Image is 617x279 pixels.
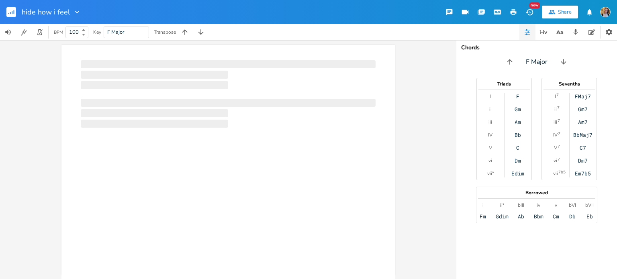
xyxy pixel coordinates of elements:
[558,8,572,16] div: Share
[515,119,521,125] div: Am
[569,202,576,208] div: bVI
[480,213,486,220] div: Fm
[569,213,576,220] div: Db
[500,202,504,208] div: ii°
[558,143,560,150] sup: 7
[511,170,524,177] div: Edim
[558,118,560,124] sup: 7
[54,30,63,35] div: BPM
[22,8,70,16] span: hide how i feel
[488,132,492,138] div: IV
[557,105,560,111] sup: 7
[537,202,540,208] div: iv
[575,170,591,177] div: Em7b5
[461,45,612,51] div: Chords
[573,132,592,138] div: BbMaj7
[515,106,521,112] div: Gm
[526,57,548,67] span: F Major
[558,130,560,137] sup: 7
[556,92,559,98] sup: 7
[554,106,557,112] div: ii
[107,29,125,36] span: F Major
[534,213,543,220] div: Bbm
[482,202,484,208] div: i
[477,81,531,86] div: Triads
[600,7,611,17] img: Kirsty Knell
[578,157,588,164] div: Dm7
[542,81,597,86] div: Sevenths
[529,2,540,8] div: New
[542,6,578,18] button: Share
[586,213,593,220] div: Eb
[521,5,537,19] button: New
[154,30,176,35] div: Transpose
[515,132,521,138] div: Bb
[553,132,558,138] div: IV
[487,170,494,177] div: vii°
[554,119,557,125] div: iii
[575,93,591,100] div: FMaj7
[578,119,588,125] div: Am7
[516,145,519,151] div: C
[554,157,557,164] div: vi
[516,93,519,100] div: F
[489,145,492,151] div: V
[488,157,492,164] div: vi
[518,202,524,208] div: bIII
[553,213,559,220] div: Cm
[578,106,588,112] div: Gm7
[554,145,557,151] div: V
[585,202,594,208] div: bVII
[496,213,509,220] div: Gdim
[555,93,556,100] div: I
[580,145,586,151] div: C7
[476,190,597,195] div: Borrowed
[489,106,492,112] div: ii
[558,169,566,175] sup: 7b5
[488,119,492,125] div: iii
[93,30,101,35] div: Key
[555,202,557,208] div: v
[515,157,521,164] div: Dm
[553,170,558,177] div: vii
[518,213,524,220] div: Ab
[490,93,491,100] div: I
[558,156,560,163] sup: 7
